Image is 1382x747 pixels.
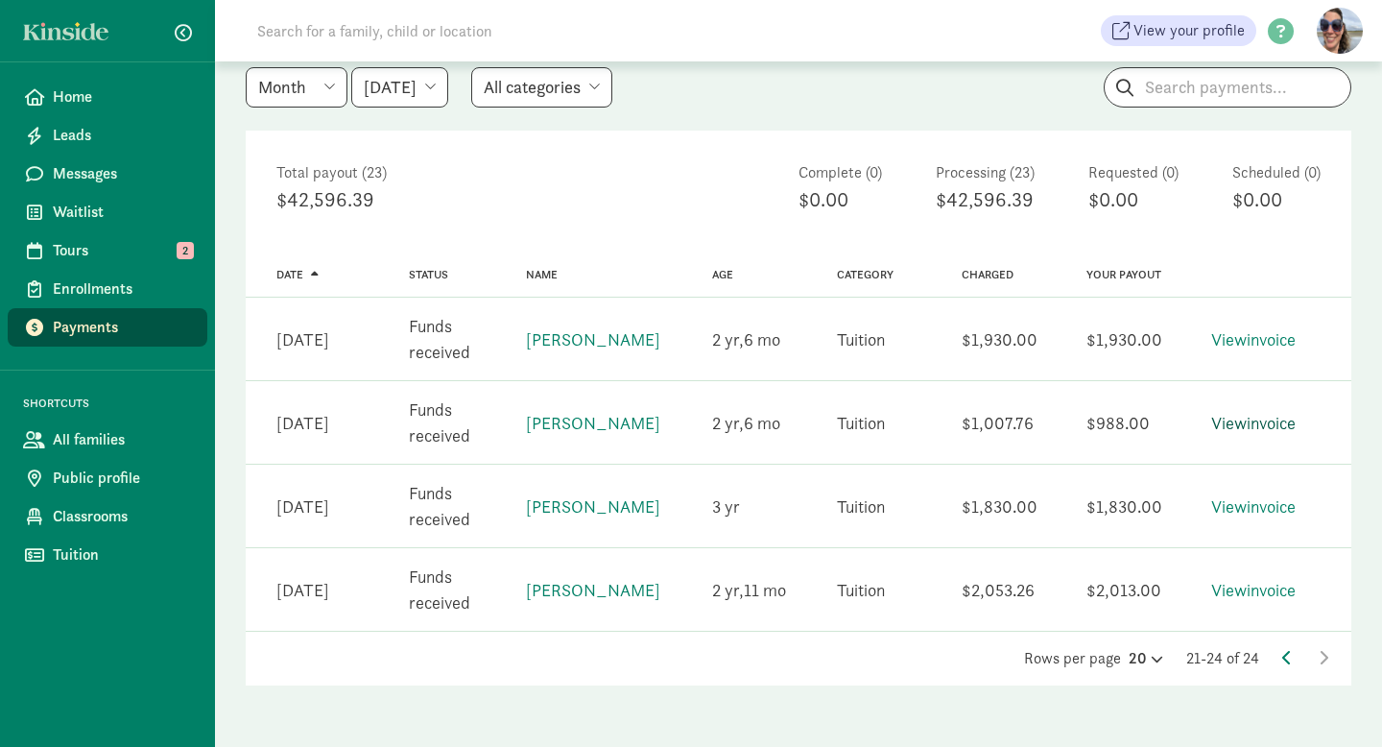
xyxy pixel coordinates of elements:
a: Viewinvoice [1211,328,1296,350]
iframe: Chat Widget [1286,655,1382,747]
div: $1,830.00 [962,494,1037,519]
div: $42,596.39 [936,184,1035,215]
span: 11 [744,579,786,601]
div: Requested (0) [1088,161,1179,184]
a: Status [409,268,448,281]
span: Funds received [409,398,470,446]
div: $988.00 [1086,410,1150,436]
span: Tours [53,239,192,262]
input: Search payments... [1105,68,1350,107]
a: Messages [8,155,207,193]
span: Enrollments [53,277,192,301]
div: [DATE] [276,577,329,603]
a: Date [276,268,319,281]
span: Tuition [53,543,192,566]
a: Your payout [1086,268,1161,281]
div: [DATE] [276,410,329,436]
a: View your profile [1101,15,1256,46]
a: [PERSON_NAME] [526,412,660,434]
a: Enrollments [8,270,207,308]
span: 6 [744,412,780,434]
a: [PERSON_NAME] [526,328,660,350]
div: $1,930.00 [962,326,1037,352]
div: $2,013.00 [1086,577,1161,603]
a: [PERSON_NAME] [526,579,660,601]
span: Messages [53,162,192,185]
a: Tuition [8,536,207,574]
div: Scheduled (0) [1232,161,1321,184]
div: $0.00 [1088,184,1179,215]
a: Home [8,78,207,116]
a: Category [837,268,894,281]
a: [PERSON_NAME] [526,495,660,518]
div: Complete (0) [798,161,882,184]
div: Tuition [837,494,885,519]
a: Name [526,268,558,281]
div: Tuition [837,577,885,603]
div: Tuition [837,410,885,436]
a: Classrooms [8,497,207,536]
input: Search for a family, child or location [246,12,784,50]
span: Leads [53,124,192,147]
div: Tuition [837,326,885,352]
div: $1,007.76 [962,410,1034,436]
span: Home [53,85,192,108]
div: [DATE] [276,326,329,352]
span: 2 [177,242,194,259]
div: [DATE] [276,494,329,519]
a: All families [8,421,207,459]
span: Funds received [409,315,470,363]
a: Viewinvoice [1211,579,1296,601]
a: Tours 2 [8,231,207,270]
span: Waitlist [53,201,192,224]
div: 20 [1129,647,1163,670]
span: Classrooms [53,505,192,528]
span: Funds received [409,566,470,614]
span: 2 [712,412,744,434]
a: Leads [8,116,207,155]
span: View your profile [1133,19,1245,42]
a: Waitlist [8,193,207,231]
span: 2 [712,328,744,350]
div: $0.00 [798,184,882,215]
a: Age [712,268,733,281]
div: $2,053.26 [962,577,1035,603]
a: Public profile [8,459,207,497]
a: Viewinvoice [1211,495,1296,518]
div: Processing (23) [936,161,1035,184]
span: Date [276,268,303,281]
div: Total payout (23) [276,161,745,184]
span: 3 [712,495,740,518]
div: $42,596.39 [276,184,745,215]
span: 6 [744,328,780,350]
div: $1,830.00 [1086,494,1162,519]
span: All families [53,428,192,451]
a: Charged [962,268,1013,281]
span: Payments [53,316,192,339]
div: Rows per page 21-24 of 24 [246,647,1351,670]
span: Funds received [409,482,470,530]
div: $1,930.00 [1086,326,1162,352]
span: 2 [712,579,744,601]
a: Viewinvoice [1211,412,1296,434]
div: $0.00 [1232,184,1321,215]
span: Public profile [53,467,192,490]
a: Payments [8,308,207,347]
